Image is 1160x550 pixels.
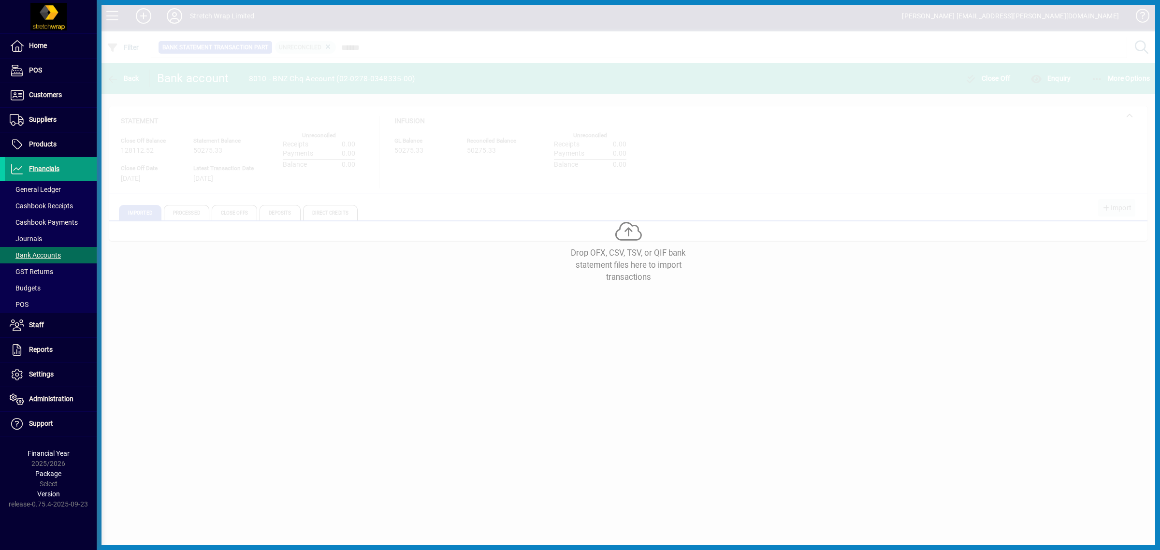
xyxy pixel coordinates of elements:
[10,218,78,226] span: Cashbook Payments
[5,231,97,247] a: Journals
[29,321,44,329] span: Staff
[29,346,53,353] span: Reports
[5,108,97,132] a: Suppliers
[29,140,57,148] span: Products
[10,301,29,308] span: POS
[29,420,53,427] span: Support
[5,83,97,107] a: Customers
[10,284,41,292] span: Budgets
[5,58,97,83] a: POS
[29,116,57,123] span: Suppliers
[5,132,97,157] a: Products
[29,66,42,74] span: POS
[10,186,61,193] span: General Ledger
[29,165,59,173] span: Financials
[28,449,70,457] span: Financial Year
[5,34,97,58] a: Home
[5,362,97,387] a: Settings
[5,198,97,214] a: Cashbook Receipts
[5,313,97,337] a: Staff
[5,263,97,280] a: GST Returns
[10,235,42,243] span: Journals
[10,268,53,275] span: GST Returns
[5,412,97,436] a: Support
[5,181,97,198] a: General Ledger
[10,251,61,259] span: Bank Accounts
[29,91,62,99] span: Customers
[5,214,97,231] a: Cashbook Payments
[5,280,97,296] a: Budgets
[29,42,47,49] span: Home
[29,395,73,403] span: Administration
[5,387,97,411] a: Administration
[5,338,97,362] a: Reports
[5,247,97,263] a: Bank Accounts
[29,370,54,378] span: Settings
[35,470,61,478] span: Package
[5,296,97,313] a: POS
[37,490,60,498] span: Version
[10,202,73,210] span: Cashbook Receipts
